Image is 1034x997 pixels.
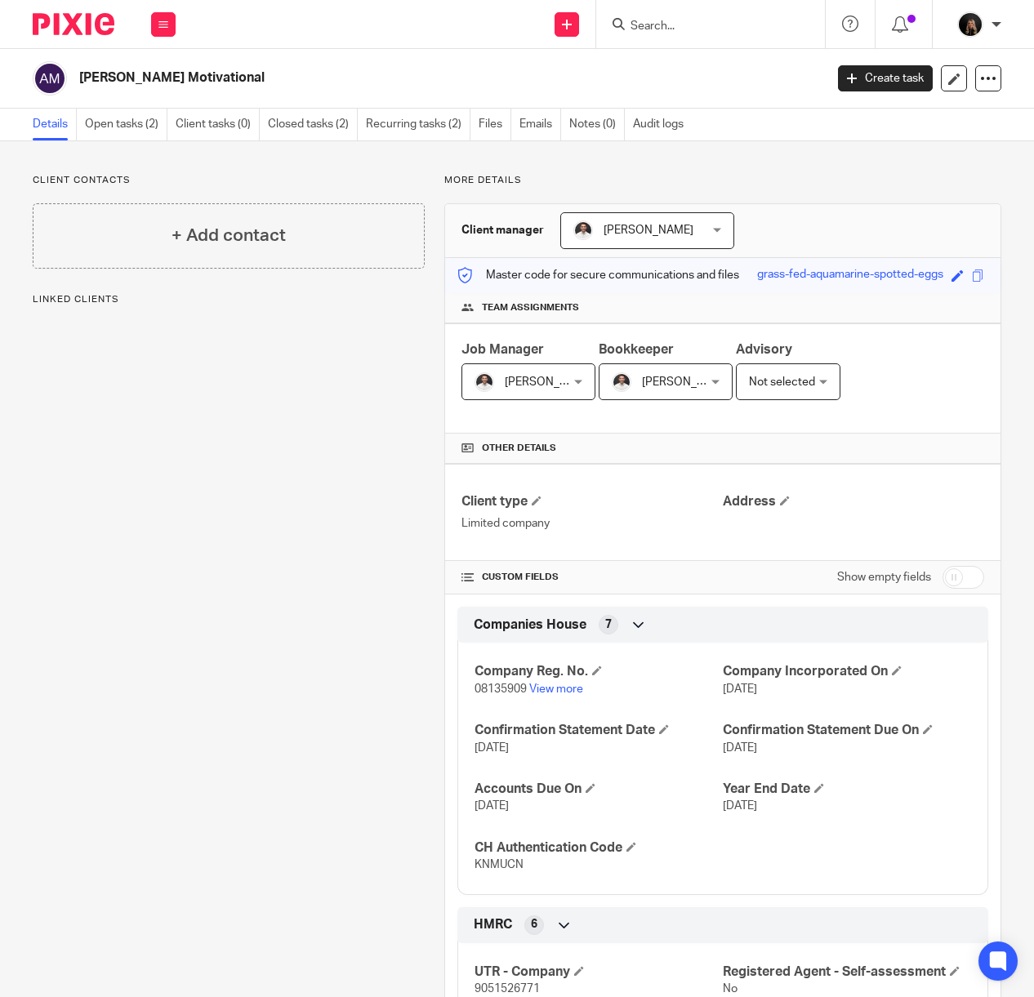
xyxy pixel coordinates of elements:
span: Team assignments [482,301,579,314]
h4: UTR - Company [475,964,723,981]
p: Master code for secure communications and files [457,267,739,283]
img: svg%3E [33,61,67,96]
a: Recurring tasks (2) [366,109,470,140]
img: dom%20slack.jpg [573,220,593,240]
span: [PERSON_NAME] [505,376,595,388]
span: 6 [531,916,537,932]
span: 9051526771 [475,983,540,995]
a: Emails [519,109,561,140]
div: grass-fed-aquamarine-spotted-eggs [757,266,943,285]
h3: Client manager [461,222,544,238]
a: Client tasks (0) [176,109,260,140]
img: 455A9867.jpg [957,11,983,38]
span: Not selected [749,376,815,388]
h4: + Add contact [172,223,286,248]
span: [DATE] [475,742,509,754]
span: No [723,983,738,995]
img: dom%20slack.jpg [475,372,494,392]
span: [DATE] [723,800,757,812]
span: [DATE] [475,800,509,812]
span: Other details [482,442,556,455]
label: Show empty fields [837,569,931,585]
span: 7 [605,616,612,633]
a: Open tasks (2) [85,109,167,140]
h4: Address [723,493,984,510]
h4: Company Incorporated On [723,663,971,680]
h4: Client type [461,493,723,510]
span: Advisory [736,343,792,356]
img: Pixie [33,13,114,35]
p: Limited company [461,515,723,532]
a: Closed tasks (2) [268,109,358,140]
h4: Year End Date [723,781,971,798]
h4: CUSTOM FIELDS [461,571,723,584]
span: [DATE] [723,742,757,754]
span: KNMUCN [475,859,524,870]
h4: CH Authentication Code [475,839,723,857]
a: Notes (0) [569,109,625,140]
span: [PERSON_NAME] [604,225,693,236]
span: Bookkeeper [599,343,674,356]
h4: Company Reg. No. [475,663,723,680]
a: Details [33,109,77,140]
span: Companies House [474,616,586,634]
a: View more [529,683,583,695]
p: Linked clients [33,293,425,306]
a: Files [479,109,511,140]
span: Job Manager [461,343,544,356]
p: Client contacts [33,174,425,187]
span: 08135909 [475,683,527,695]
span: [DATE] [723,683,757,695]
h4: Confirmation Statement Due On [723,722,971,739]
h4: Accounts Due On [475,781,723,798]
h4: Registered Agent - Self-assessment [723,964,971,981]
h4: Confirmation Statement Date [475,722,723,739]
p: More details [444,174,1001,187]
a: Audit logs [633,109,692,140]
span: [PERSON_NAME] [642,376,732,388]
input: Search [629,20,776,34]
h2: [PERSON_NAME] Motivational [79,69,666,87]
a: Create task [838,65,933,91]
span: HMRC [474,916,512,933]
img: dom%20slack.jpg [612,372,631,392]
